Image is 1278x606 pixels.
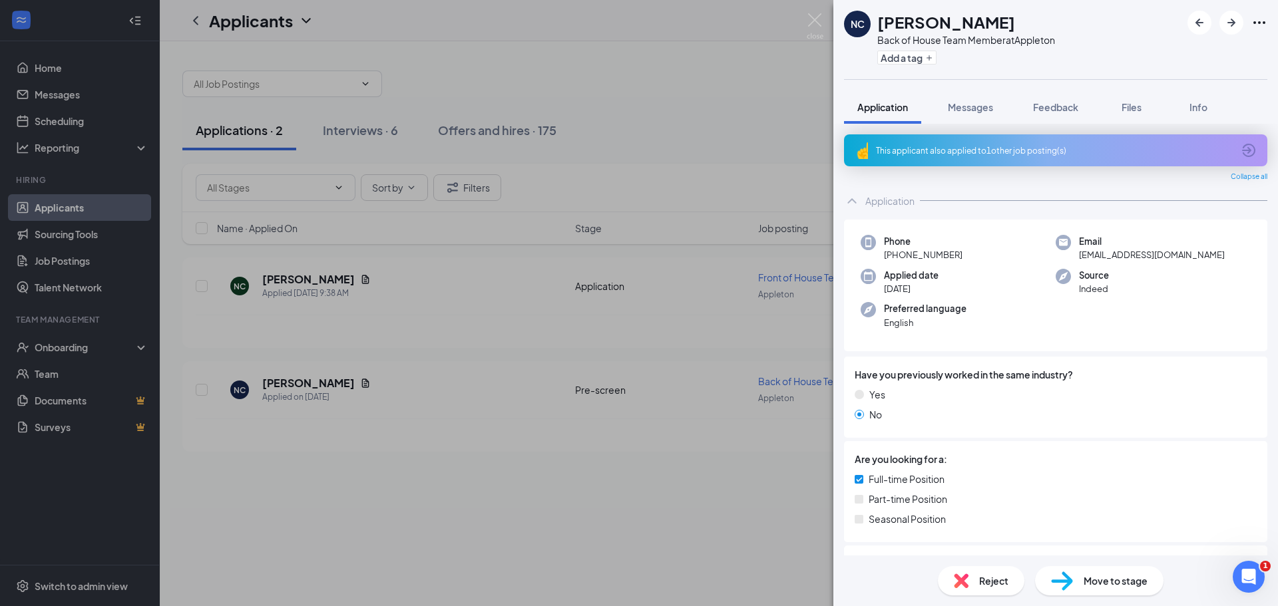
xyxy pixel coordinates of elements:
span: Messages [948,101,993,113]
span: No [869,407,882,422]
svg: ChevronUp [844,193,860,209]
svg: ArrowRight [1223,15,1239,31]
span: Part-time Position [869,492,947,506]
svg: ArrowCircle [1241,142,1257,158]
span: [EMAIL_ADDRESS][DOMAIN_NAME] [1079,248,1225,261]
span: Seasonal Position [869,512,946,526]
span: Have you previously worked in the same industry? [855,367,1073,382]
span: Applied date [884,269,939,282]
span: English [884,316,966,329]
span: Move to stage [1084,573,1148,588]
span: Email [1079,235,1225,248]
span: [DATE] [884,282,939,295]
span: Source [1079,269,1109,282]
span: Info [1189,101,1207,113]
svg: Ellipses [1251,15,1267,31]
span: Reject [979,573,1008,588]
div: NC [851,17,865,31]
span: Indeed [1079,282,1109,295]
span: Files [1122,101,1142,113]
span: Collapse all [1231,172,1267,182]
iframe: Intercom live chat [1233,561,1265,593]
span: Phone [884,235,962,248]
button: ArrowRight [1219,11,1243,35]
span: Application [857,101,908,113]
span: Are you looking for a: [855,452,947,466]
div: Application [865,194,915,208]
button: PlusAdd a tag [877,51,937,65]
span: [PHONE_NUMBER] [884,248,962,261]
span: Feedback [1033,101,1078,113]
div: Back of House Team Member at Appleton [877,33,1055,47]
span: Preferred language [884,302,966,315]
h1: [PERSON_NAME] [877,11,1015,33]
span: Yes [869,387,885,402]
div: This applicant also applied to 1 other job posting(s) [876,145,1233,156]
svg: ArrowLeftNew [1191,15,1207,31]
span: 1 [1260,561,1271,571]
button: ArrowLeftNew [1187,11,1211,35]
span: Full-time Position [869,472,945,486]
svg: Plus [925,54,933,62]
